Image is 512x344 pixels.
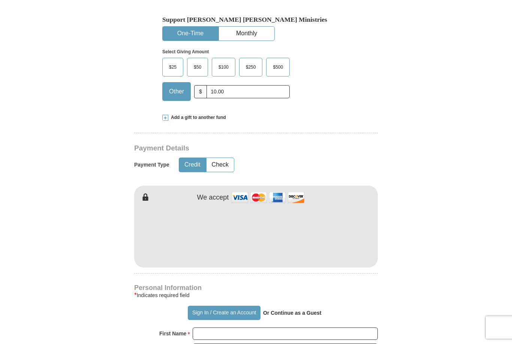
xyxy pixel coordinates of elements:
[219,27,274,41] button: Monthly
[163,27,218,41] button: One-Time
[165,62,180,73] span: $25
[162,49,209,54] strong: Select Giving Amount
[134,291,378,300] div: Indicates required field
[263,310,322,316] strong: Or Continue as a Guest
[162,16,350,24] h5: Support [PERSON_NAME] [PERSON_NAME] Ministries
[134,162,169,168] h5: Payment Type
[242,62,260,73] span: $250
[215,62,232,73] span: $100
[207,158,234,172] button: Check
[168,114,226,121] span: Add a gift to another fund
[134,144,325,153] h3: Payment Details
[269,62,287,73] span: $500
[190,62,205,73] span: $50
[165,86,188,97] span: Other
[207,85,290,98] input: Other Amount
[197,194,229,202] h4: We accept
[231,189,305,206] img: credit cards accepted
[134,285,378,291] h4: Personal Information
[179,158,206,172] button: Credit
[188,306,260,320] button: Sign In / Create an Account
[194,85,207,98] span: $
[159,328,186,339] strong: First Name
